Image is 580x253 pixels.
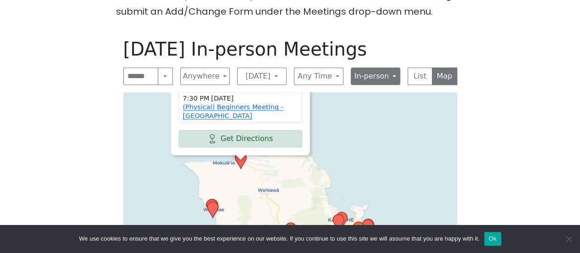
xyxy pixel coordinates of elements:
[408,67,433,85] button: List
[183,94,298,103] time: 7:30 PM
[294,67,343,85] button: Any Time
[237,67,287,85] button: [DATE]
[79,234,479,243] span: We use cookies to ensure that we give you the best experience on our website. If you continue to ...
[183,103,283,119] a: (Physical) Beginners Meeting - [GEOGRAPHIC_DATA]
[123,38,457,60] h1: [DATE] In-person Meetings
[351,67,400,85] button: In-person
[158,67,172,85] button: Search
[180,67,230,85] button: Anywhere
[432,67,457,85] button: Map
[484,232,501,246] button: Ok
[123,67,159,85] input: Search
[211,94,233,103] span: [DATE]
[179,130,302,147] a: Get Directions
[564,234,573,243] span: No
